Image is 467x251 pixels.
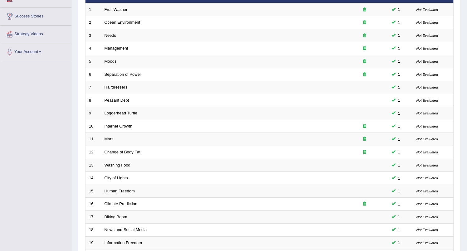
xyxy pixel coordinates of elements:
[396,188,403,194] span: You can still take this question
[345,7,385,13] div: Exam occurring question
[396,84,403,91] span: You can still take this question
[345,59,385,65] div: Exam occurring question
[105,240,142,245] a: Information Freedom
[416,73,438,76] small: Not Evaluated
[345,136,385,142] div: Exam occurring question
[85,3,101,16] td: 1
[416,60,438,63] small: Not Evaluated
[396,32,403,39] span: You can still take this question
[396,19,403,26] span: You can still take this question
[416,21,438,24] small: Not Evaluated
[105,176,128,180] a: City of Lights
[105,98,129,103] a: Peasant Debt
[105,33,116,38] a: Needs
[105,189,135,193] a: Human Freedom
[85,146,101,159] td: 12
[416,46,438,50] small: Not Evaluated
[105,201,138,206] a: Climate Prediction
[105,227,147,232] a: News and Social Media
[416,163,438,167] small: Not Evaluated
[396,149,403,155] span: You can still take this question
[0,43,71,59] a: Your Account
[0,8,71,23] a: Success Stories
[85,224,101,237] td: 18
[345,20,385,26] div: Exam occurring question
[396,71,403,78] span: You can still take this question
[396,201,403,207] span: You can still take this question
[396,123,403,129] span: You can still take this question
[416,189,438,193] small: Not Evaluated
[105,124,133,128] a: Internet Growth
[396,6,403,13] span: You can still take this question
[85,159,101,172] td: 13
[85,210,101,224] td: 17
[345,46,385,51] div: Exam occurring question
[85,120,101,133] td: 10
[0,26,71,41] a: Strategy Videos
[85,29,101,42] td: 3
[85,185,101,198] td: 15
[85,236,101,249] td: 19
[105,72,141,77] a: Separation of Power
[85,81,101,94] td: 7
[85,42,101,55] td: 4
[345,72,385,78] div: Exam occurring question
[416,99,438,102] small: Not Evaluated
[416,111,438,115] small: Not Evaluated
[105,215,127,219] a: Biking Boom
[345,149,385,155] div: Exam occurring question
[85,198,101,211] td: 16
[105,111,138,115] a: Loggerhead Turtle
[416,176,438,180] small: Not Evaluated
[85,55,101,68] td: 5
[85,94,101,107] td: 8
[105,59,117,64] a: Moods
[396,110,403,117] span: You can still take this question
[396,214,403,220] span: You can still take this question
[396,227,403,233] span: You can still take this question
[396,162,403,168] span: You can still take this question
[416,85,438,89] small: Not Evaluated
[416,124,438,128] small: Not Evaluated
[345,33,385,39] div: Exam occurring question
[396,175,403,181] span: You can still take this question
[105,20,140,25] a: Ocean Environment
[85,107,101,120] td: 9
[85,16,101,29] td: 2
[416,8,438,12] small: Not Evaluated
[416,215,438,219] small: Not Evaluated
[345,123,385,129] div: Exam occurring question
[416,150,438,154] small: Not Evaluated
[105,163,130,167] a: Washing Food
[85,68,101,81] td: 6
[105,46,128,51] a: Management
[105,85,128,89] a: Hairdressers
[416,137,438,141] small: Not Evaluated
[416,34,438,37] small: Not Evaluated
[105,137,114,141] a: Mars
[416,241,438,245] small: Not Evaluated
[85,172,101,185] td: 14
[396,97,403,104] span: You can still take this question
[396,239,403,246] span: You can still take this question
[396,136,403,142] span: You can still take this question
[85,133,101,146] td: 11
[105,150,141,154] a: Change of Body Fat
[416,202,438,206] small: Not Evaluated
[396,58,403,65] span: You can still take this question
[345,201,385,207] div: Exam occurring question
[416,228,438,232] small: Not Evaluated
[396,45,403,52] span: You can still take this question
[105,7,128,12] a: Fruit Washer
